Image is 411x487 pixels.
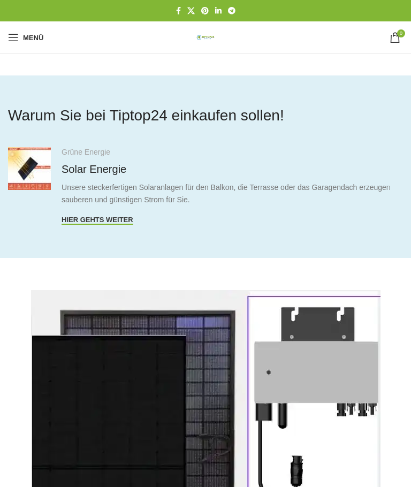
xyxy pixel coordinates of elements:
[62,162,403,176] h4: Solar Energie
[62,181,403,206] p: Unsere steckerfertigen Solaranlagen für den Balkon, die Terrasse oder das Garagendach erzeugen sa...
[8,105,284,126] h4: Warum Sie bei Tiptop24 einkaufen sollen!
[3,27,49,48] a: Mobiles Menü öffnen
[184,4,198,18] a: X Social Link
[23,34,43,41] span: Menü
[384,27,406,48] a: 0
[198,4,212,18] a: Pinterest Social Link
[212,4,225,18] a: LinkedIn Social Link
[192,33,219,41] a: Logo der Website
[62,216,133,225] a: Hier gehts weiter
[62,147,403,157] div: Grüne Energie
[225,4,239,18] a: Telegram Social Link
[62,216,133,224] span: Hier gehts weiter
[173,4,184,18] a: Facebook Social Link
[397,29,405,37] span: 0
